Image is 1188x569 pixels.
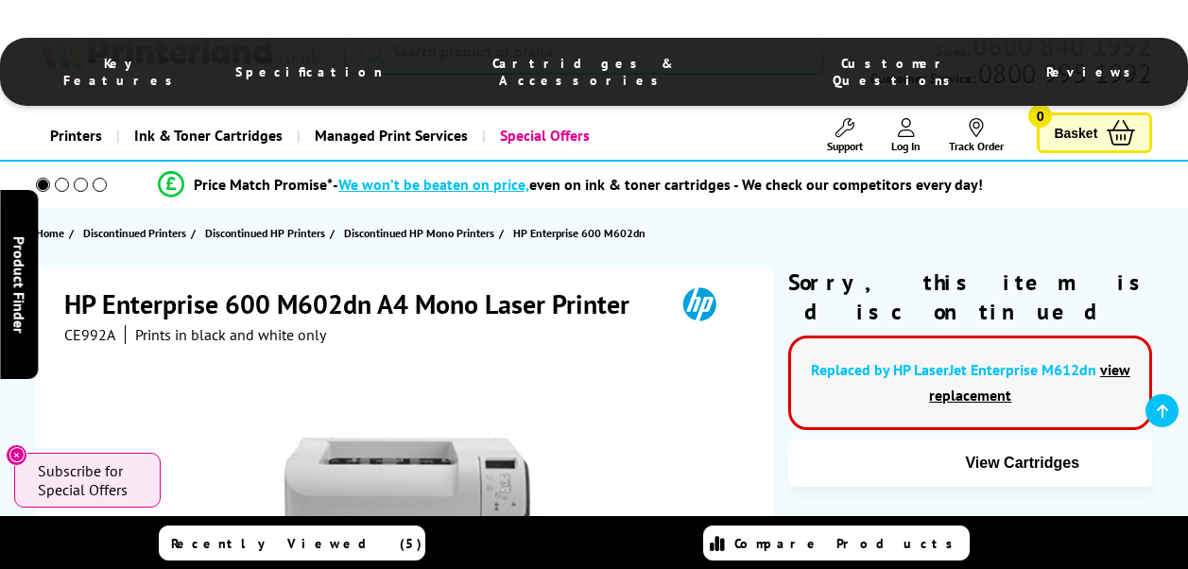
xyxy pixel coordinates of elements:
[36,223,69,243] a: Home
[1046,63,1141,80] span: Reviews
[205,223,325,243] span: Discontinued HP Printers
[171,535,422,552] span: Recently Viewed (5)
[47,55,198,89] span: Key Features
[83,223,186,243] span: Discontinued Printers
[9,168,1132,201] li: modal_Promise
[235,63,383,80] span: Specification
[1054,120,1097,146] span: Basket
[64,286,648,321] h1: HP Enterprise 600 M602dn A4 Mono Laser Printer
[827,139,863,153] span: Support
[811,360,1096,379] a: Replaced by HP LaserJet Enterprise M612dn
[949,118,1004,153] a: Track Order
[333,175,983,194] div: - even on ink & toner cartridges - We check our competitors every day!
[205,223,330,243] a: Discontinued HP Printers
[297,112,482,160] a: Managed Print Services
[513,223,646,243] span: HP Enterprise 600 M602dn
[703,526,970,560] a: Compare Products
[338,175,529,194] span: We won’t be beaten on price,
[1028,104,1052,128] span: 0
[891,118,921,153] a: Log In
[344,223,499,243] a: Discontinued HP Mono Printers
[83,223,191,243] a: Discontinued Printers
[159,526,425,560] a: Recently Viewed (5)
[734,535,963,552] span: Compare Products
[1037,112,1152,153] a: Basket 0
[134,112,283,160] span: Ink & Toner Cartridges
[194,175,333,194] span: Price Match Promise*
[116,112,297,160] a: Ink & Toner Cartridges
[38,461,142,499] span: Subscribe for Special Offers
[802,454,1138,473] button: View Cartridges
[135,325,326,344] i: Prints in black and white only
[827,118,863,153] a: Support
[36,223,64,243] span: Home
[891,139,921,153] span: Log In
[783,55,1008,89] span: Customer Questions
[656,286,743,321] img: HP
[929,360,1130,405] a: view replacement
[6,444,27,466] button: Close
[9,236,28,334] span: Product Finder
[788,267,1152,326] div: Sorry, this item is discontinued
[965,455,1079,472] span: View Cartridges
[36,112,116,160] a: Printers
[482,112,604,160] a: Special Offers
[513,223,650,243] a: HP Enterprise 600 M602dn
[344,223,494,243] span: Discontinued HP Mono Printers
[421,55,746,89] span: Cartridges & Accessories
[64,325,115,344] span: CE992A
